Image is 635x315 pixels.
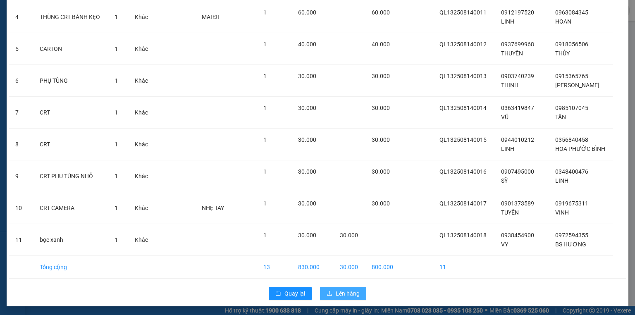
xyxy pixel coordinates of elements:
span: 1 [115,14,118,20]
td: 11 [433,256,494,279]
span: QL132508140014 [439,105,487,111]
td: THÙNG CRT BÁNH KẸO [33,1,108,33]
td: Khác [128,192,155,224]
span: 1 [263,73,267,79]
span: 1 [263,41,267,48]
span: 0938454900 [501,232,534,239]
td: 7 [9,97,33,129]
span: THUYÊN [501,50,523,57]
td: 11 [9,224,33,256]
span: 1 [115,173,118,179]
span: 1 [115,141,118,148]
span: 30.000 [372,168,390,175]
span: 0912197520 [501,9,534,16]
span: 0963084345 [555,9,588,16]
span: TUYẾN [501,209,519,216]
td: 6 [9,65,33,97]
td: PHỤ TÙNG [33,65,108,97]
span: 0356840458 [555,136,588,143]
span: 1 [263,9,267,16]
span: 30.000 [340,232,358,239]
td: CRT PHỤ TÙNG NHỎ [33,160,108,192]
td: CRT [33,97,108,129]
span: Quay lại [284,289,305,298]
span: 30.000 [298,200,316,207]
span: QL132508140016 [439,168,487,175]
span: 0919675311 [555,200,588,207]
span: [PERSON_NAME] [555,82,599,88]
td: 8 [9,129,33,160]
span: QL132508140013 [439,73,487,79]
span: 1 [115,205,118,211]
span: 30.000 [298,136,316,143]
span: 0944010212 [501,136,534,143]
span: 30.000 [298,232,316,239]
td: Khác [128,33,155,65]
span: 1 [115,236,118,243]
span: 1 [263,200,267,207]
span: 0903740239 [501,73,534,79]
span: 30.000 [298,168,316,175]
td: Khác [128,129,155,160]
span: Lên hàng [336,289,360,298]
span: QL132508140015 [439,136,487,143]
td: Tổng cộng [33,256,108,279]
span: 1 [115,45,118,52]
span: QL132508140018 [439,232,487,239]
span: 60.000 [298,9,316,16]
span: VINH [555,209,569,216]
span: 0348400476 [555,168,588,175]
td: 5 [9,33,33,65]
span: 0918056506 [555,41,588,48]
span: 1 [115,77,118,84]
span: HOA PHƯỚC BÌNH [555,146,605,152]
span: 30.000 [372,136,390,143]
td: 13 [257,256,291,279]
span: 40.000 [372,41,390,48]
span: HOAN [555,18,571,25]
td: Khác [128,224,155,256]
td: Khác [128,65,155,97]
span: 0937699968 [501,41,534,48]
span: THỊNH [501,82,518,88]
span: 0915365765 [555,73,588,79]
span: NHẸ TAY [202,205,224,211]
td: 800.000 [365,256,400,279]
span: 1 [263,168,267,175]
span: 30.000 [372,200,390,207]
span: SỸ [501,177,508,184]
span: QL132508140012 [439,41,487,48]
button: rollbackQuay lại [269,287,312,300]
span: TÂN [555,114,566,120]
td: CARTON [33,33,108,65]
td: Khác [128,1,155,33]
span: 1 [263,232,267,239]
span: BS HƯƠNG [555,241,586,248]
span: 60.000 [372,9,390,16]
span: VŨ [501,114,508,120]
span: 0972594355 [555,232,588,239]
td: bọc xanh [33,224,108,256]
td: CRT CAMERA [33,192,108,224]
button: uploadLên hàng [320,287,366,300]
td: 4 [9,1,33,33]
span: 40.000 [298,41,316,48]
span: VY [501,241,508,248]
span: 0985107045 [555,105,588,111]
td: CRT [33,129,108,160]
span: 1 [115,109,118,116]
span: 1 [263,105,267,111]
span: 30.000 [372,105,390,111]
span: 30.000 [298,105,316,111]
td: Khác [128,160,155,192]
span: upload [327,291,332,297]
span: LINH [555,177,568,184]
td: 30.000 [333,256,365,279]
td: 830.000 [291,256,333,279]
span: QL132508140017 [439,200,487,207]
span: 0901373589 [501,200,534,207]
span: THỦY [555,50,570,57]
span: 0907495000 [501,168,534,175]
td: Khác [128,97,155,129]
span: LINH [501,18,514,25]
